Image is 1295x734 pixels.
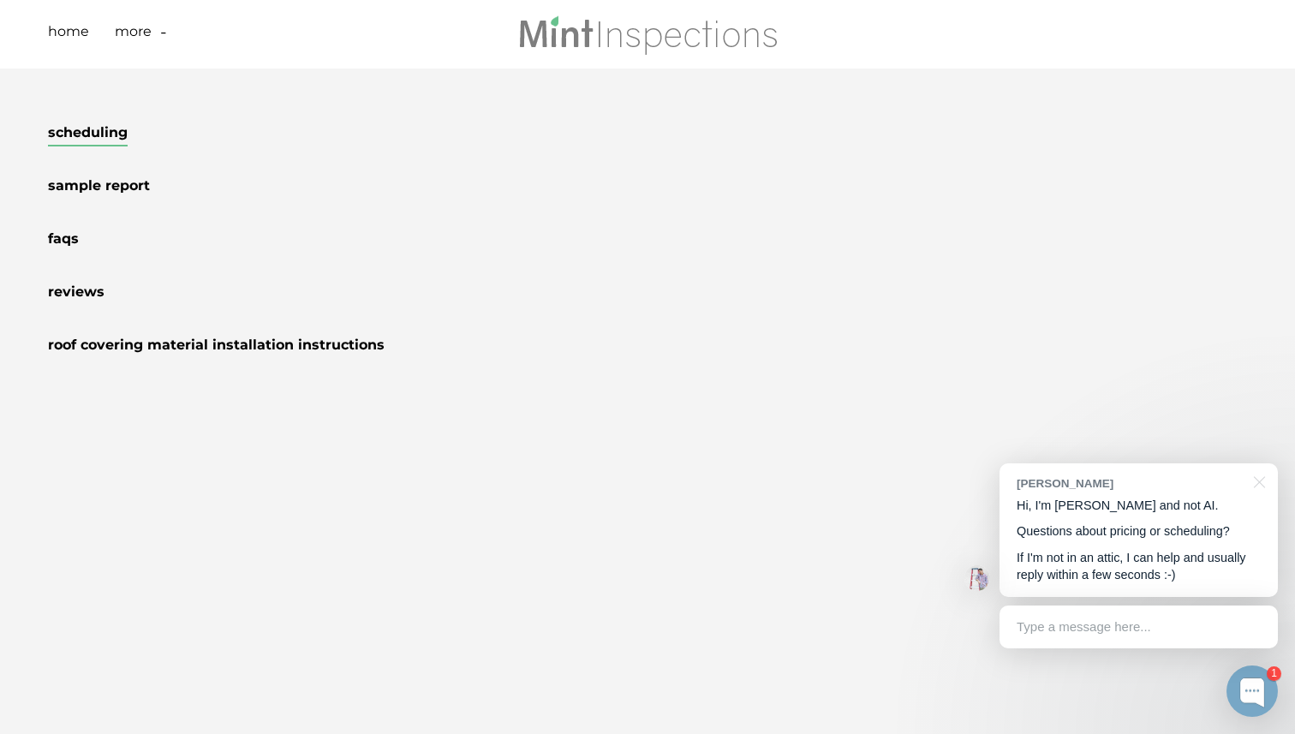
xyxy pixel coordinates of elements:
[964,565,990,591] img: Josh Molleur
[160,21,167,48] a: -
[1017,522,1261,540] p: Questions about pricing or scheduling?
[48,283,104,306] a: Reviews
[48,177,150,200] a: Sample Report
[48,230,79,253] a: FAQs
[1267,666,1281,681] div: 1
[1017,549,1261,584] p: If I'm not in an attic, I can help and usually reply within a few seconds :-)
[1017,497,1261,515] p: Hi, I'm [PERSON_NAME] and not AI.
[115,21,152,48] a: More
[517,14,779,55] img: Mint Inspections
[48,21,89,48] a: Home
[48,124,128,146] a: Scheduling
[48,337,385,359] a: Roof Covering Material Installation Instructions
[1017,475,1244,492] div: [PERSON_NAME]
[1000,606,1278,648] div: Type a message here...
